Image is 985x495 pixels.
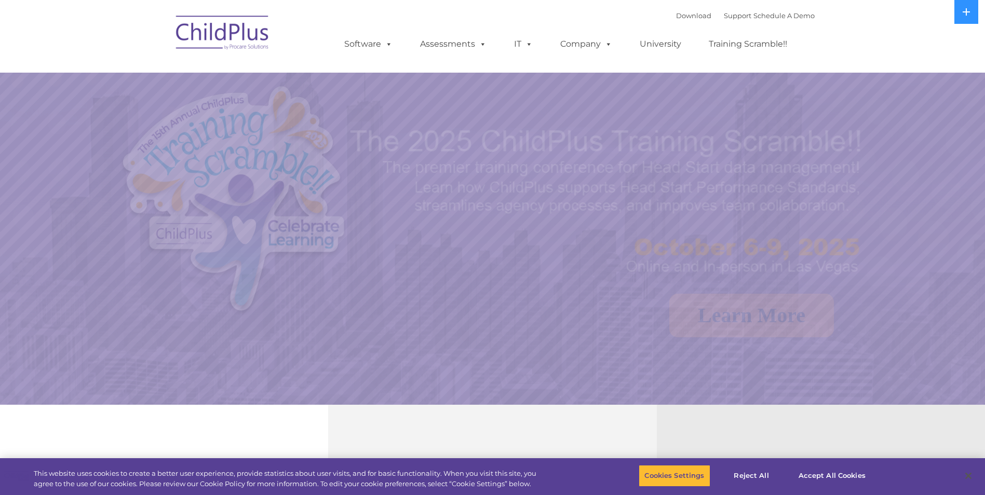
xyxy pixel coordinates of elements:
[334,34,403,54] a: Software
[676,11,711,20] a: Download
[629,34,692,54] a: University
[669,294,834,337] a: Learn More
[639,465,710,487] button: Cookies Settings
[34,469,542,489] div: This website uses cookies to create a better user experience, provide statistics about user visit...
[698,34,798,54] a: Training Scramble!!
[719,465,784,487] button: Reject All
[793,465,871,487] button: Accept All Cookies
[410,34,497,54] a: Assessments
[550,34,623,54] a: Company
[753,11,815,20] a: Schedule A Demo
[957,464,980,487] button: Close
[171,8,275,60] img: ChildPlus by Procare Solutions
[676,11,815,20] font: |
[504,34,543,54] a: IT
[724,11,751,20] a: Support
